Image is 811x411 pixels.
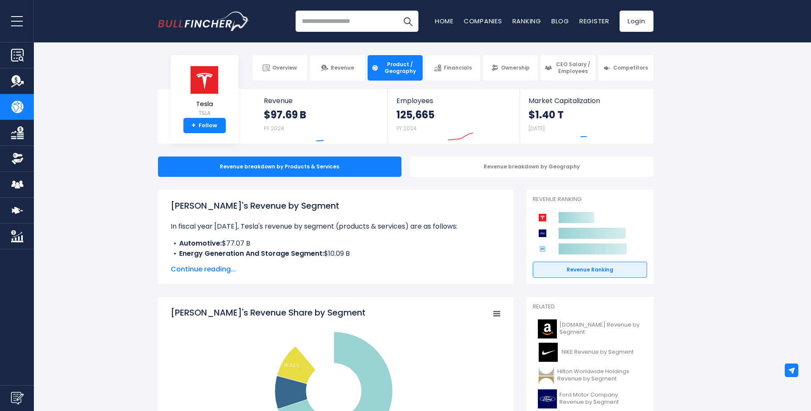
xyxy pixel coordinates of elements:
[252,55,307,81] a: Overview
[533,341,647,364] a: NIKE Revenue by Segment
[598,55,653,81] a: Competitors
[529,108,564,121] strong: $1.40 T
[190,101,219,108] span: Tesla
[171,307,365,319] tspan: [PERSON_NAME]'s Revenue Share by Segment
[381,61,418,74] span: Product / Geography
[444,64,472,71] span: Financials
[533,196,647,203] p: Revenue Ranking
[171,221,501,232] p: In fiscal year [DATE], Tesla's revenue by segment (products & services) are as follows:
[179,249,324,258] b: Energy Generation And Storage Segment:
[533,303,647,310] p: Related
[483,55,538,81] a: Ownership
[554,61,592,74] span: CEO Salary / Employees
[537,228,548,239] img: Ford Motor Company competitors logo
[562,349,634,356] span: NIKE Revenue by Segment
[537,212,548,223] img: Tesla competitors logo
[541,55,595,81] a: CEO Salary / Employees
[501,64,530,71] span: Ownership
[533,387,647,411] a: Ford Motor Company Revenue by Segment
[171,238,501,249] li: $77.07 B
[310,55,365,81] a: Revenue
[272,64,297,71] span: Overview
[368,55,422,81] a: Product / Geography
[620,11,653,32] a: Login
[310,342,326,348] tspan: 10.78 %
[533,317,647,341] a: [DOMAIN_NAME] Revenue by Segment
[190,109,219,117] small: TSLA
[512,17,541,25] a: Ranking
[520,89,652,144] a: Market Capitalization $1.40 T [DATE]
[264,108,306,121] strong: $97.69 B
[396,125,417,132] small: FY 2024
[397,11,418,32] button: Search
[538,389,557,408] img: F logo
[529,125,545,132] small: [DATE]
[11,152,24,165] img: Ownership
[264,97,379,105] span: Revenue
[435,17,454,25] a: Home
[158,11,249,31] a: Go to homepage
[171,249,501,259] li: $10.09 B
[557,368,642,383] span: Hilton Worldwide Holdings Revenue by Segment
[191,122,196,129] strong: +
[538,343,559,362] img: NKE logo
[396,97,511,105] span: Employees
[538,366,555,385] img: HLT logo
[179,238,222,248] b: Automotive:
[255,89,388,144] a: Revenue $97.69 B FY 2024
[538,319,557,338] img: AMZN logo
[533,262,647,278] a: Revenue Ranking
[264,125,284,132] small: FY 2024
[171,199,501,212] h1: [PERSON_NAME]'s Revenue by Segment
[464,17,502,25] a: Companies
[171,264,501,274] span: Continue reading...
[158,157,401,177] div: Revenue breakdown by Products & Services
[559,322,642,336] span: [DOMAIN_NAME] Revenue by Segment
[551,17,569,25] a: Blog
[183,118,226,133] a: +Follow
[559,391,642,406] span: Ford Motor Company Revenue by Segment
[537,243,548,254] img: General Motors Company competitors logo
[189,65,220,118] a: Tesla TSLA
[533,364,647,387] a: Hilton Worldwide Holdings Revenue by Segment
[284,362,300,369] tspan: 10.32 %
[613,64,648,71] span: Competitors
[426,55,480,81] a: Financials
[410,157,653,177] div: Revenue breakdown by Geography
[158,11,249,31] img: Bullfincher logo
[529,97,644,105] span: Market Capitalization
[388,89,520,144] a: Employees 125,665 FY 2024
[579,17,609,25] a: Register
[331,64,354,71] span: Revenue
[396,108,435,121] strong: 125,665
